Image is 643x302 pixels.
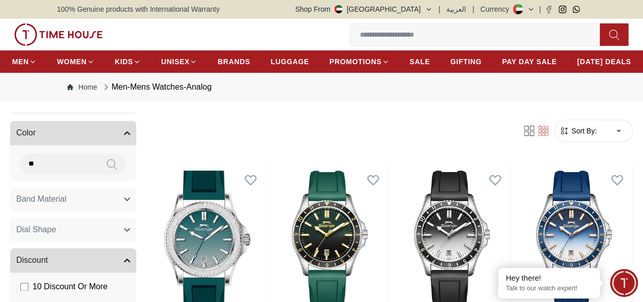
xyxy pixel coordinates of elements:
[115,52,141,71] a: KIDS
[161,57,190,67] span: UNISEX
[20,283,28,291] input: 10 Discount Or More
[33,281,108,293] span: 10 Discount Or More
[539,4,541,14] span: |
[161,52,197,71] a: UNISEX
[218,52,250,71] a: BRANDS
[506,273,592,283] div: Hey there!
[569,126,597,136] span: Sort By:
[57,52,95,71] a: WOMEN
[450,57,482,67] span: GIFTING
[572,6,580,13] a: Whatsapp
[559,6,566,13] a: Instagram
[270,52,309,71] a: LUGGAGE
[446,4,466,14] button: العربية
[101,81,211,93] div: Men-Mens Watches-Analog
[270,57,309,67] span: LUGGAGE
[12,52,37,71] a: MEN
[410,52,430,71] a: SALE
[410,57,430,67] span: SALE
[472,4,474,14] span: |
[16,224,56,236] span: Dial Shape
[329,52,389,71] a: PROMOTIONS
[16,254,48,266] span: Discount
[16,193,67,205] span: Band Material
[67,82,97,92] a: Home
[559,126,597,136] button: Sort By:
[10,121,136,145] button: Color
[506,284,592,293] p: Talk to our watch expert!
[14,23,103,46] img: ...
[610,269,638,297] div: Chat Widget
[439,4,441,14] span: |
[502,52,557,71] a: PAY DAY SALE
[10,217,136,242] button: Dial Shape
[10,248,136,272] button: Discount
[480,4,513,14] div: Currency
[218,57,250,67] span: BRANDS
[115,57,133,67] span: KIDS
[16,127,36,139] span: Color
[12,57,29,67] span: MEN
[502,57,557,67] span: PAY DAY SALE
[329,57,382,67] span: PROMOTIONS
[57,57,87,67] span: WOMEN
[577,57,631,67] span: [DATE] DEALS
[334,5,343,13] img: United Arab Emirates
[577,52,631,71] a: [DATE] DEALS
[57,73,586,101] nav: Breadcrumb
[295,4,433,14] button: Shop From[GEOGRAPHIC_DATA]
[545,6,553,13] a: Facebook
[450,52,482,71] a: GIFTING
[10,187,136,211] button: Band Material
[57,4,220,14] span: 100% Genuine products with International Warranty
